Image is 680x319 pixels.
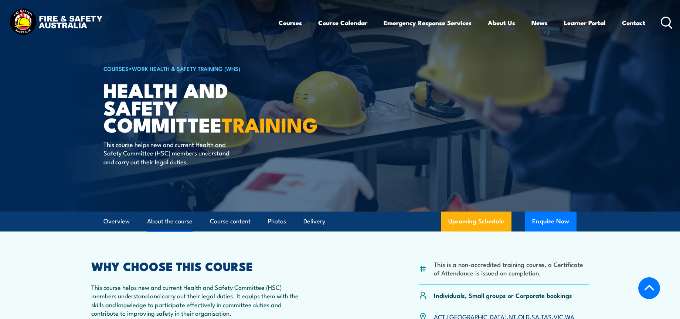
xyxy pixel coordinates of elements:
[279,13,302,32] a: Courses
[91,283,307,318] p: This course helps new and current Health and Safety Committee (HSC) members understand and carry ...
[103,64,286,73] h6: >
[441,212,511,231] a: Upcoming Schedule
[622,13,645,32] a: Contact
[384,13,472,32] a: Emergency Response Services
[303,212,325,231] a: Delivery
[91,261,307,271] h2: WHY CHOOSE THIS COURSE
[103,64,129,72] a: COURSES
[210,212,251,231] a: Course content
[103,81,286,133] h1: Health and Safety Committee
[434,260,589,277] li: This is a non-accredited training course, a Certificate of Attendance is issued on completion.
[531,13,548,32] a: News
[525,212,577,231] button: Enquire Now
[132,64,240,72] a: Work Health & Safety Training (WHS)
[103,140,238,166] p: This course helps new and current Health and Safety Committee (HSC) members understand and carry ...
[103,212,130,231] a: Overview
[222,109,318,139] strong: TRAINING
[147,212,193,231] a: About the course
[434,291,572,299] p: Individuals, Small groups or Corporate bookings
[488,13,515,32] a: About Us
[564,13,606,32] a: Learner Portal
[318,13,367,32] a: Course Calendar
[268,212,286,231] a: Photos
